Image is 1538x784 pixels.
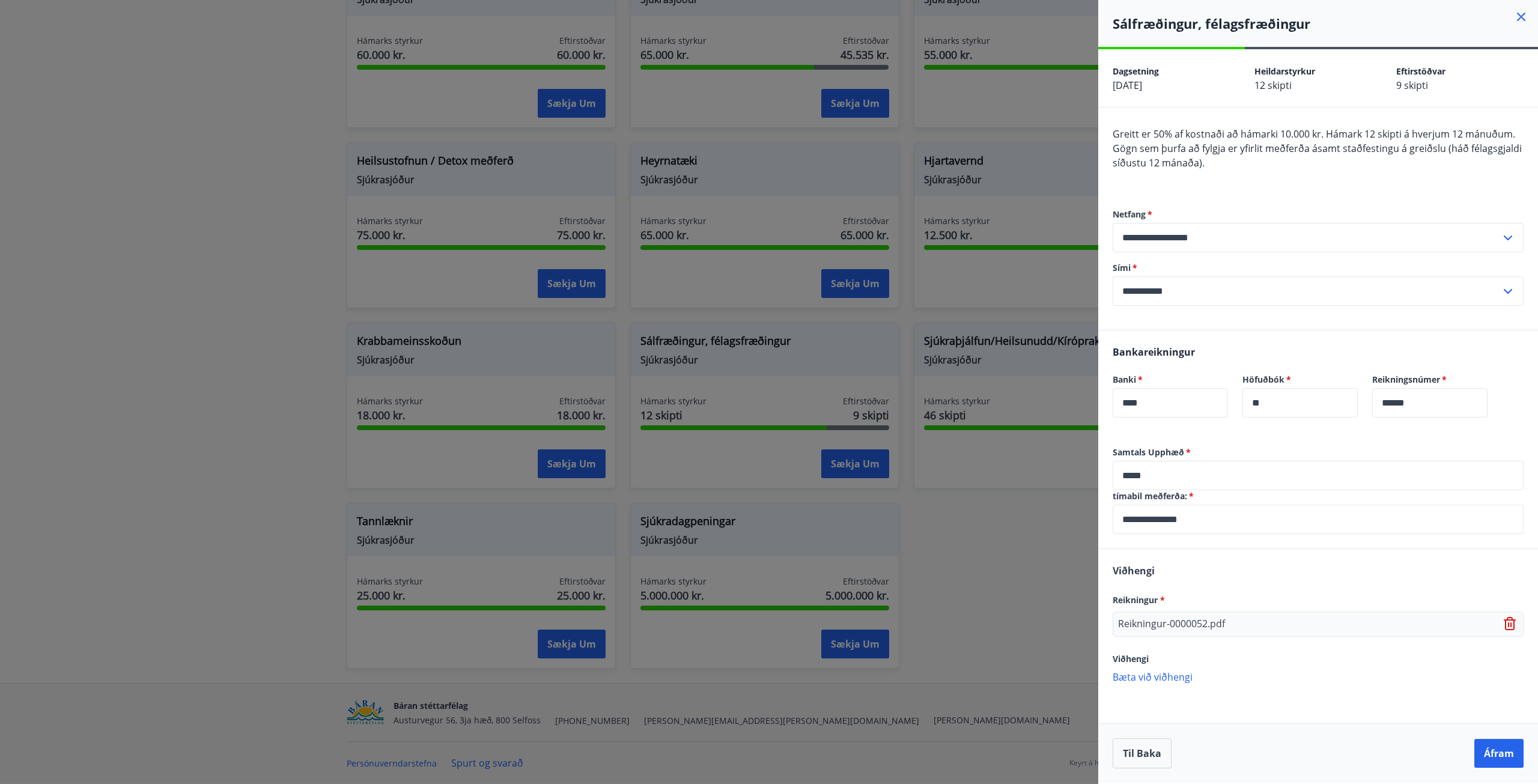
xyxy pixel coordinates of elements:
[1113,374,1228,386] label: Banki
[1113,505,1524,534] div: tímabil meðferða:
[1113,65,1159,77] span: Dagsetning
[1113,670,1524,682] p: Bæta við viðhengi
[1113,461,1524,490] div: Samtals Upphæð
[1118,617,1225,631] p: Reikningur-0000052.pdf
[1113,490,1524,502] label: tímabil meðferða:
[1242,374,1358,386] label: Höfuðbók
[1396,79,1428,92] span: 9 skipti
[1113,14,1538,32] h4: Sálfræðingur, félagsfræðingur
[1254,79,1292,92] span: 12 skipti
[1113,564,1155,577] span: Viðhengi
[1113,208,1524,220] label: Netfang
[1113,127,1515,141] span: Greitt er 50% af kostnaði að hámarki 10.000 kr. Hámark 12 skipti á hverjum 12 mánuðum.
[1113,653,1149,664] span: Viðhengi
[1113,345,1195,359] span: Bankareikningur
[1474,739,1524,768] button: Áfram
[1113,446,1524,458] label: Samtals Upphæð
[1113,262,1524,274] label: Sími
[1396,65,1445,77] span: Eftirstöðvar
[1113,142,1522,169] span: Gögn sem þurfa að fylgja er yfirlit meðferða ásamt staðfestingu á greiðslu (háð félagsgjaldi síðu...
[1113,738,1172,768] button: Til baka
[1254,65,1315,77] span: Heildarstyrkur
[1372,374,1488,386] label: Reikningsnúmer
[1113,594,1165,606] span: Reikningur
[1113,79,1142,92] span: [DATE]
